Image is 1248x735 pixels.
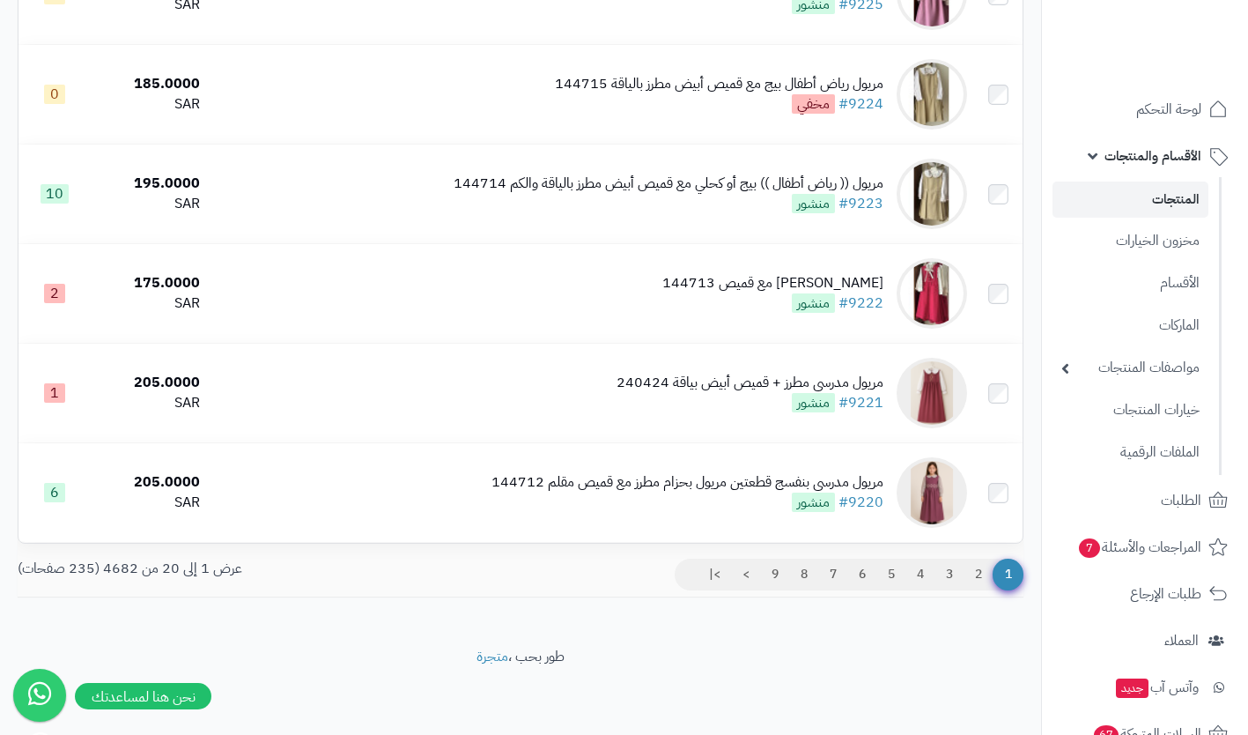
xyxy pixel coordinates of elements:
a: 5 [876,559,906,590]
a: 6 [847,559,877,590]
div: مريول رياض أطفال بيج مع قميص أبيض مطرز بالياقة 144715 [555,74,883,94]
span: 10 [41,184,69,204]
div: SAR [97,194,199,214]
span: المراجعات والأسئلة [1077,535,1201,560]
a: الماركات [1052,307,1208,345]
img: مريول (( رياض أطفال )) بيج أو كحلي مع قميص أبيض مطرز بالياقة والكم 144714 [897,159,967,229]
span: الأقسام والمنتجات [1104,144,1201,168]
img: مريول مدرسي فوشي مع قميص 144713 [897,258,967,329]
div: SAR [97,293,199,314]
a: #9224 [838,93,883,115]
span: منشور [792,194,835,213]
img: مريول مدرسي مطرز + قميص أبيض بياقة 240424 [897,358,967,428]
span: منشور [792,293,835,313]
a: 7 [818,559,848,590]
a: المنتجات [1052,182,1208,218]
a: مخزون الخيارات [1052,222,1208,260]
div: SAR [97,493,199,513]
a: الطلبات [1052,479,1237,522]
span: 6 [44,483,65,502]
div: [PERSON_NAME] مع قميص 144713 [662,273,883,293]
span: 1 [44,383,65,403]
span: 2 [44,284,65,303]
span: جديد [1116,679,1148,698]
div: مريول مدرسي بنفسج قطعتين مريول بحزام مطرز مع قميص مقلم 144712 [491,472,883,493]
span: طلبات الإرجاع [1130,582,1201,606]
a: > [731,559,761,590]
span: 1 [993,559,1023,590]
a: 9 [760,559,790,590]
div: عرض 1 إلى 20 من 4682 (235 صفحات) [4,559,521,579]
a: المراجعات والأسئلة7 [1052,526,1237,568]
div: SAR [97,94,199,115]
img: مريول مدرسي بنفسج قطعتين مريول بحزام مطرز مع قميص مقلم 144712 [897,457,967,528]
a: الملفات الرقمية [1052,434,1208,471]
span: 0 [44,85,65,104]
span: الطلبات [1161,488,1201,513]
a: مواصفات المنتجات [1052,349,1208,387]
a: #9222 [838,293,883,314]
span: مخفي [792,94,835,114]
span: 7 [1079,538,1100,558]
span: العملاء [1164,628,1199,653]
div: مريول مدرسي مطرز + قميص أبيض بياقة 240424 [617,373,883,393]
a: >| [698,559,732,590]
a: 2 [964,559,993,590]
a: #9223 [838,193,883,214]
span: وآتس آب [1114,675,1199,700]
img: مريول رياض أطفال بيج مع قميص أبيض مطرز بالياقة 144715 [897,59,967,130]
span: منشور [792,393,835,412]
div: 205.0000 [97,373,199,393]
a: خيارات المنتجات [1052,391,1208,429]
a: 8 [789,559,819,590]
a: 3 [934,559,964,590]
div: مريول (( رياض أطفال )) بيج أو كحلي مع قميص أبيض مطرز بالياقة والكم 144714 [454,174,883,194]
a: الأقسام [1052,264,1208,302]
div: SAR [97,393,199,413]
span: منشور [792,493,835,512]
a: متجرة [476,646,508,667]
span: لوحة التحكم [1136,97,1201,122]
a: طلبات الإرجاع [1052,573,1237,615]
div: 175.0000 [97,273,199,293]
a: العملاء [1052,620,1237,662]
a: #9220 [838,492,883,513]
a: #9221 [838,392,883,413]
a: 4 [905,559,935,590]
a: وآتس آبجديد [1052,666,1237,709]
div: 195.0000 [97,174,199,194]
div: 205.0000 [97,472,199,493]
div: 185.0000 [97,74,199,94]
a: لوحة التحكم [1052,88,1237,130]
